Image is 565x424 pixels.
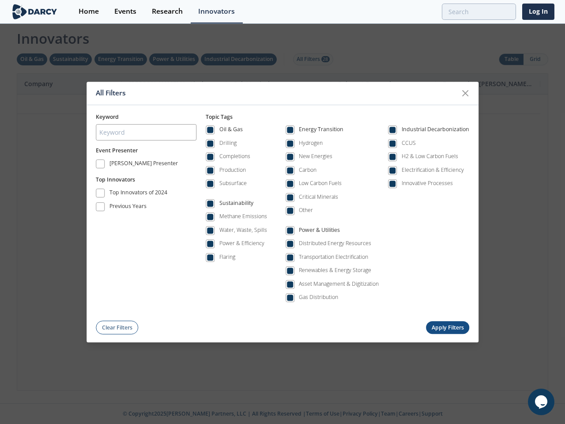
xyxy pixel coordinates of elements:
[96,147,138,155] button: Event Presenter
[219,139,237,147] div: Drilling
[96,321,138,335] button: Clear Filters
[96,113,119,121] span: Keyword
[219,253,235,261] div: Flaring
[402,166,464,174] div: Electrification & Efficiency
[402,180,453,188] div: Innovative Processes
[442,4,516,20] input: Advanced Search
[219,213,267,221] div: Methane Emissions
[96,147,138,154] span: Event Presenter
[299,139,323,147] div: Hydrogen
[96,124,196,140] input: Keyword
[299,226,340,237] div: Power & Utilities
[219,153,250,161] div: Completions
[299,207,313,215] div: Other
[299,240,371,248] div: Distributed Energy Resources
[299,153,332,161] div: New Energies
[299,180,342,188] div: Low Carbon Fuels
[299,193,338,201] div: Critical Minerals
[528,389,556,415] iframe: chat widget
[109,159,178,170] div: [PERSON_NAME] Presenter
[219,226,267,234] div: Water, Waste, Spills
[299,294,338,302] div: Gas Distribution
[109,189,167,199] div: Top Innovators of 2024
[109,202,147,213] div: Previous Years
[299,126,343,136] div: Energy Transition
[402,153,458,161] div: H2 & Low Carbon Fuels
[299,267,371,275] div: Renewables & Energy Storage
[299,166,316,174] div: Carbon
[219,126,243,136] div: Oil & Gas
[11,4,59,19] img: logo-wide.svg
[152,8,183,15] div: Research
[219,166,246,174] div: Production
[219,240,264,248] div: Power & Efficiency
[79,8,99,15] div: Home
[426,322,469,334] button: Apply Filters
[522,4,554,20] a: Log In
[206,113,233,121] span: Topic Tags
[402,139,416,147] div: CCUS
[299,253,368,261] div: Transportation Electrification
[219,180,247,188] div: Subsurface
[96,176,135,184] button: Top Innovators
[402,126,469,136] div: Industrial Decarbonization
[299,280,379,288] div: Asset Management & Digitization
[96,176,135,183] span: Top Innovators
[219,199,253,210] div: Sustainability
[198,8,235,15] div: Innovators
[96,85,457,102] div: All Filters
[114,8,136,15] div: Events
